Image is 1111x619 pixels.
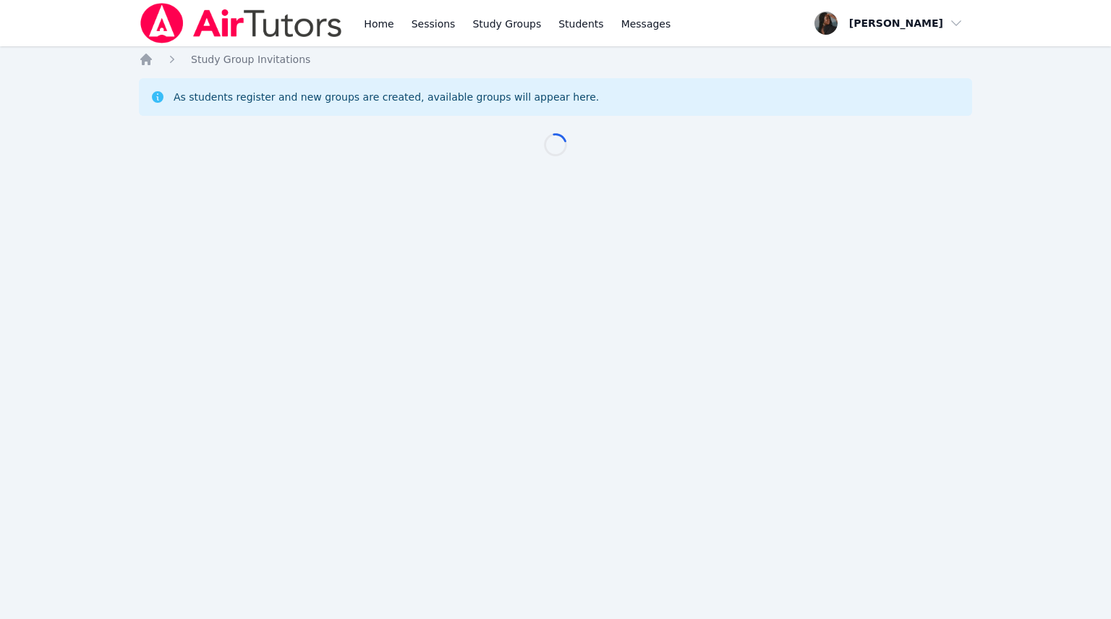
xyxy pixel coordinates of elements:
span: Messages [621,17,671,31]
nav: Breadcrumb [139,52,972,67]
span: Study Group Invitations [191,54,310,65]
img: Air Tutors [139,3,344,43]
a: Study Group Invitations [191,52,310,67]
div: As students register and new groups are created, available groups will appear here. [174,90,599,104]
